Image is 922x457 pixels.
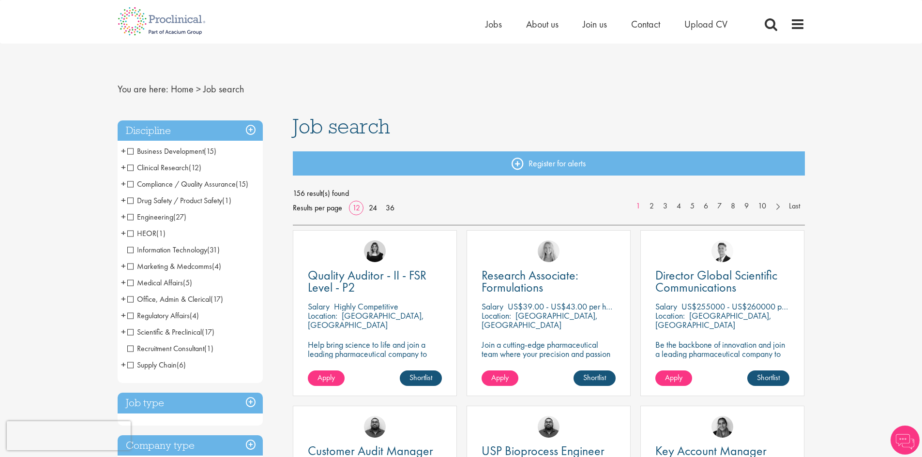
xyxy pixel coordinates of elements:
span: + [121,275,126,290]
a: 4 [672,201,686,212]
span: Compliance / Quality Assurance [127,179,248,189]
a: 9 [740,201,754,212]
span: Business Development [127,146,216,156]
a: 1 [631,201,645,212]
span: > [196,83,201,95]
a: Ashley Bennett [538,416,559,438]
span: Clinical Research [127,162,189,173]
span: 156 result(s) found [293,186,805,201]
a: 5 [685,201,699,212]
a: 36 [382,203,398,213]
h3: Discipline [118,120,263,141]
span: Regulatory Affairs [127,310,199,321]
img: Anjali Parbhu [711,416,733,438]
span: Medical Affairs [127,278,183,288]
a: USP Bioprocess Engineer [482,445,616,457]
img: Ashley Bennett [364,416,386,438]
p: Highly Competitive [334,301,398,312]
p: Be the backbone of innovation and join a leading pharmaceutical company to help keep life-changin... [655,340,789,386]
span: Office, Admin & Clerical [127,294,211,304]
span: (5) [183,278,192,288]
img: Molly Colclough [364,240,386,262]
a: Join us [583,18,607,30]
span: Drug Safety / Product Safety [127,195,222,206]
span: Drug Safety / Product Safety [127,195,231,206]
span: + [121,324,126,339]
a: Apply [482,370,518,386]
span: (17) [202,327,214,337]
a: 8 [726,201,740,212]
img: Chatbot [891,426,920,455]
a: About us [526,18,559,30]
span: Marketing & Medcomms [127,261,212,271]
h3: Company type [118,435,263,456]
a: 6 [699,201,713,212]
span: Engineering [127,212,186,222]
span: Job search [203,83,244,95]
a: Quality Auditor - II - FSR Level - P2 [308,269,442,294]
a: 3 [658,201,672,212]
span: + [121,259,126,273]
a: Research Associate: Formulations [482,269,616,294]
span: (6) [177,360,186,370]
span: Quality Auditor - II - FSR Level - P2 [308,267,426,295]
span: Clinical Research [127,162,201,173]
span: (15) [236,179,248,189]
span: Apply [665,372,682,383]
a: Contact [631,18,660,30]
span: Salary [655,301,677,312]
span: Salary [308,301,330,312]
span: Location: [308,310,337,321]
span: + [121,209,126,224]
a: Shortlist [574,370,616,386]
a: 10 [753,201,771,212]
p: [GEOGRAPHIC_DATA], [GEOGRAPHIC_DATA] [308,310,424,330]
a: Jobs [485,18,502,30]
span: Information Technology [127,245,220,255]
p: [GEOGRAPHIC_DATA], [GEOGRAPHIC_DATA] [482,310,598,330]
span: Job search [293,113,390,139]
span: (1) [222,195,231,206]
span: + [121,308,126,323]
span: Regulatory Affairs [127,310,190,321]
span: + [121,226,126,240]
span: Supply Chain [127,360,186,370]
span: You are here: [118,83,168,95]
span: + [121,292,126,306]
p: US$39.00 - US$43.00 per hour [508,301,617,312]
span: Location: [482,310,511,321]
a: Last [784,201,805,212]
span: Marketing & Medcomms [127,261,221,271]
span: Medical Affairs [127,278,192,288]
span: (17) [211,294,223,304]
a: Director Global Scientific Communications [655,269,789,294]
span: Information Technology [127,245,207,255]
p: [GEOGRAPHIC_DATA], [GEOGRAPHIC_DATA] [655,310,771,330]
span: (1) [156,228,166,238]
iframe: reCAPTCHA [7,421,131,450]
span: Recruitment Consultant [127,343,213,354]
a: Shortlist [400,370,442,386]
span: Apply [317,372,335,383]
img: George Watson [711,240,733,262]
span: (15) [204,146,216,156]
p: US$255000 - US$260000 per annum [681,301,812,312]
span: + [121,193,126,207]
img: Shannon Briggs [538,240,559,262]
a: Apply [308,370,345,386]
span: Results per page [293,201,342,215]
span: Supply Chain [127,360,177,370]
a: Apply [655,370,692,386]
span: Business Development [127,146,204,156]
span: Director Global Scientific Communications [655,267,777,295]
a: Register for alerts [293,151,805,176]
span: HEOR [127,228,156,238]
